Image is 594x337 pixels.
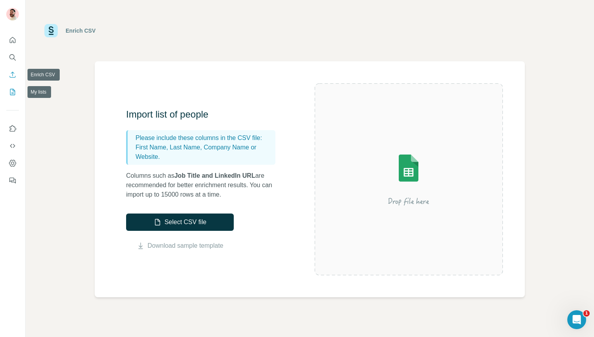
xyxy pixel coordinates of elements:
a: Download sample template [148,241,224,250]
p: First Name, Last Name, Company Name or Website. [136,143,272,162]
button: My lists [6,85,19,99]
div: Enrich CSV [66,27,95,35]
img: Surfe Illustration - Drop file here or select below [338,132,479,227]
button: Enrich CSV [6,68,19,82]
button: Quick start [6,33,19,47]
button: Use Surfe on LinkedIn [6,122,19,136]
button: Search [6,50,19,64]
span: 1 [583,310,590,317]
p: Columns such as are recommended for better enrichment results. You can import up to 15000 rows at... [126,171,283,199]
button: Download sample template [126,241,234,250]
button: Use Surfe API [6,139,19,153]
h3: Import list of people [126,108,283,121]
button: Dashboard [6,156,19,170]
iframe: Intercom live chat [567,310,586,329]
button: Feedback [6,173,19,188]
button: Select CSV file [126,214,234,231]
img: Avatar [6,8,19,20]
span: Job Title and LinkedIn URL [174,172,255,179]
img: Surfe Logo [44,24,58,37]
p: Please include these columns in the CSV file: [136,133,272,143]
